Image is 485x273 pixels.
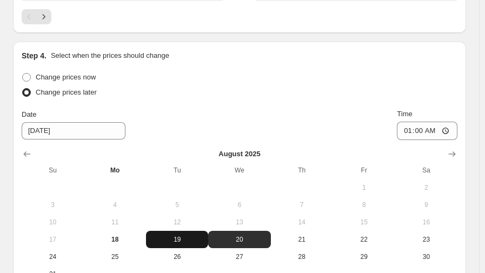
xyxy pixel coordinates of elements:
[84,214,146,231] button: Monday August 11 2025
[22,122,125,139] input: 8/18/2025
[88,252,142,261] span: 25
[400,183,453,192] span: 2
[146,231,208,248] button: Tuesday August 19 2025
[337,166,391,175] span: Fr
[26,218,79,227] span: 10
[84,231,146,248] button: Today Monday August 18 2025
[208,196,270,214] button: Wednesday August 6 2025
[212,218,266,227] span: 13
[84,248,146,265] button: Monday August 25 2025
[36,9,51,24] button: Next
[22,110,36,118] span: Date
[275,235,329,244] span: 21
[395,196,457,214] button: Saturday August 9 2025
[271,214,333,231] button: Thursday August 14 2025
[208,214,270,231] button: Wednesday August 13 2025
[84,162,146,179] th: Monday
[26,252,79,261] span: 24
[150,252,204,261] span: 26
[395,231,457,248] button: Saturday August 23 2025
[150,166,204,175] span: Tu
[36,73,96,81] span: Change prices now
[400,201,453,209] span: 9
[337,183,391,192] span: 1
[400,166,453,175] span: Sa
[271,162,333,179] th: Thursday
[400,235,453,244] span: 23
[212,252,266,261] span: 27
[395,162,457,179] th: Saturday
[397,110,412,118] span: Time
[19,147,35,162] button: Show previous month, July 2025
[146,214,208,231] button: Tuesday August 12 2025
[337,252,391,261] span: 29
[395,179,457,196] button: Saturday August 2 2025
[88,235,142,244] span: 18
[150,235,204,244] span: 19
[150,218,204,227] span: 12
[275,166,329,175] span: Th
[275,201,329,209] span: 7
[22,196,84,214] button: Sunday August 3 2025
[333,248,395,265] button: Friday August 29 2025
[26,166,79,175] span: Su
[22,162,84,179] th: Sunday
[84,196,146,214] button: Monday August 4 2025
[275,252,329,261] span: 28
[271,248,333,265] button: Thursday August 28 2025
[395,214,457,231] button: Saturday August 16 2025
[275,218,329,227] span: 14
[333,162,395,179] th: Friday
[26,201,79,209] span: 3
[395,248,457,265] button: Saturday August 30 2025
[88,218,142,227] span: 11
[208,248,270,265] button: Wednesday August 27 2025
[51,50,169,61] p: Select when the prices should change
[22,50,46,61] h2: Step 4.
[397,122,457,140] input: 12:00
[150,201,204,209] span: 5
[337,235,391,244] span: 22
[22,248,84,265] button: Sunday August 24 2025
[337,218,391,227] span: 15
[36,88,97,96] span: Change prices later
[88,201,142,209] span: 4
[444,147,460,162] button: Show next month, September 2025
[22,231,84,248] button: Sunday August 17 2025
[337,201,391,209] span: 8
[333,231,395,248] button: Friday August 22 2025
[208,162,270,179] th: Wednesday
[333,214,395,231] button: Friday August 15 2025
[400,252,453,261] span: 30
[88,166,142,175] span: Mo
[22,9,51,24] nav: Pagination
[271,196,333,214] button: Thursday August 7 2025
[400,218,453,227] span: 16
[146,248,208,265] button: Tuesday August 26 2025
[212,166,266,175] span: We
[22,214,84,231] button: Sunday August 10 2025
[333,179,395,196] button: Friday August 1 2025
[26,235,79,244] span: 17
[146,196,208,214] button: Tuesday August 5 2025
[212,201,266,209] span: 6
[208,231,270,248] button: Wednesday August 20 2025
[212,235,266,244] span: 20
[333,196,395,214] button: Friday August 8 2025
[271,231,333,248] button: Thursday August 21 2025
[146,162,208,179] th: Tuesday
